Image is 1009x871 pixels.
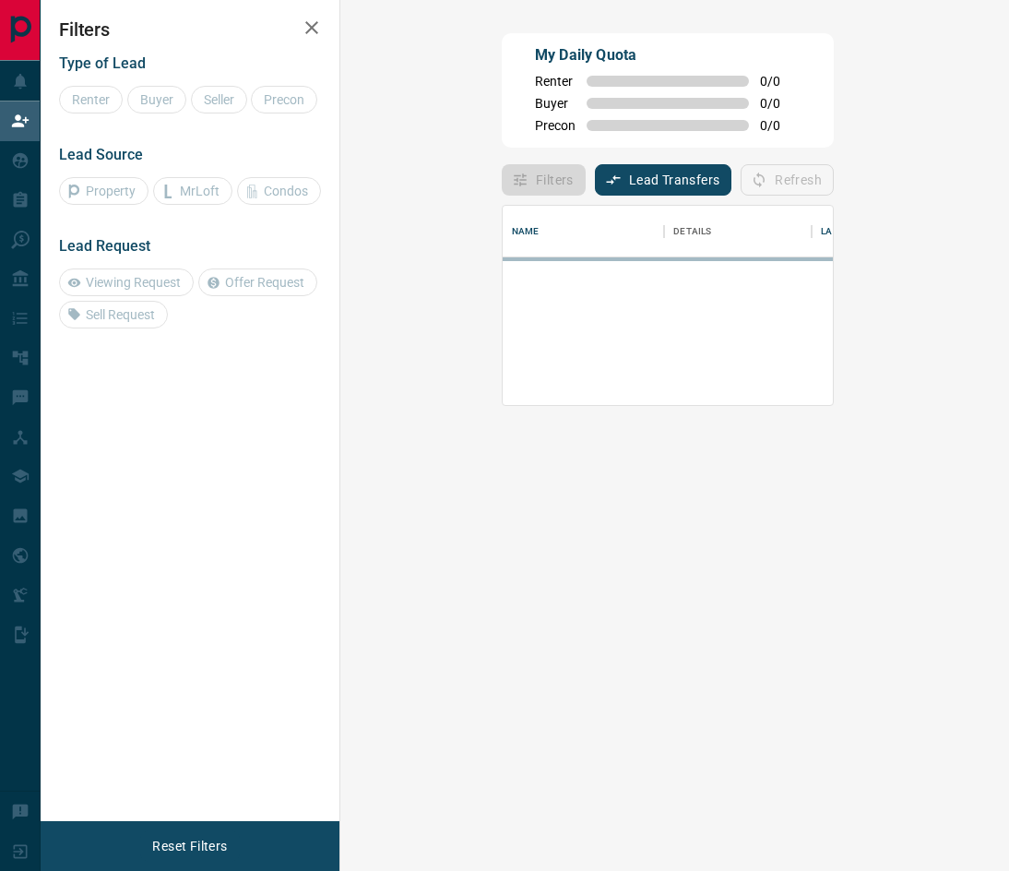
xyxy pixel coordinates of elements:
[760,118,801,133] span: 0 / 0
[503,206,664,257] div: Name
[59,146,143,163] span: Lead Source
[59,18,321,41] h2: Filters
[760,96,801,111] span: 0 / 0
[664,206,812,257] div: Details
[512,206,540,257] div: Name
[140,830,239,862] button: Reset Filters
[535,44,801,66] p: My Daily Quota
[59,54,146,72] span: Type of Lead
[760,74,801,89] span: 0 / 0
[595,164,732,196] button: Lead Transfers
[59,237,150,255] span: Lead Request
[535,74,576,89] span: Renter
[535,96,576,111] span: Buyer
[535,118,576,133] span: Precon
[673,206,711,257] div: Details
